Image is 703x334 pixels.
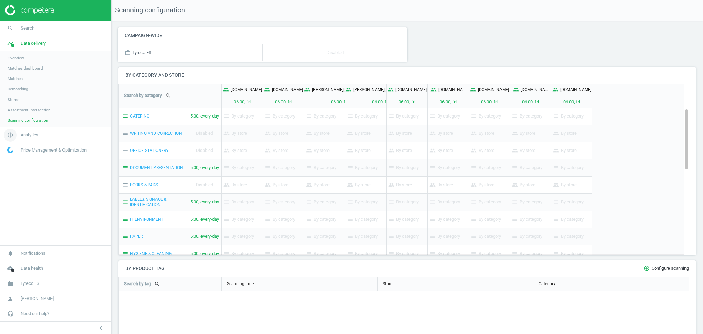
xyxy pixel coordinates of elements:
[306,177,330,193] p: By store
[118,260,172,277] h4: By product tag
[151,278,164,290] button: search
[553,165,561,171] i: menu
[265,125,288,142] p: By store
[231,87,262,93] p: [DOMAIN_NAME]
[633,260,696,277] button: add_circle_outlineConfigure scanning
[5,5,54,15] img: ajHJNr6hYgQAAAAASUVORK5CYII=
[223,194,254,211] p: By category
[265,108,295,125] p: By category
[347,108,378,125] p: By category
[512,228,542,245] p: By category
[264,87,270,93] i: people
[471,233,479,240] i: menu
[122,199,128,205] i: menu
[97,324,105,332] i: chevron_left
[265,159,295,176] p: By category
[222,96,263,108] p: 06:00, fri
[304,96,374,108] p: 06:00, fri
[512,177,535,193] p: By store
[347,147,355,154] i: people
[8,107,50,113] span: Assortment intersection
[119,194,187,211] div: LABELS, SIGNAGE & IDENTIFICATION
[21,311,49,317] span: Need our help?
[8,97,19,102] span: Stores
[306,130,314,136] i: people
[553,159,584,176] p: By category
[265,233,273,240] i: menu
[471,142,494,159] p: By store
[512,250,520,257] i: menu
[265,211,295,228] p: By category
[429,228,460,245] p: By category
[347,199,355,205] i: menu
[122,216,128,222] i: menu
[347,216,355,222] i: menu
[223,165,231,171] i: menu
[306,245,336,262] p: By category
[21,40,46,46] span: Data delivery
[388,159,419,176] p: By category
[428,96,469,108] p: 06:00, fri
[21,265,43,271] span: Data health
[265,250,273,257] i: menu
[4,247,17,260] i: notifications
[471,228,501,245] p: By category
[553,125,577,142] p: By store
[122,250,128,257] i: menu
[347,233,355,240] i: menu
[512,108,542,125] p: By category
[187,108,221,125] p: 5:00, every-day
[223,142,247,159] p: By store
[187,245,221,262] p: 5:00, every-day
[429,211,460,228] p: By category
[388,113,396,119] i: menu
[265,113,273,119] i: menu
[326,44,344,61] p: Disabled
[429,245,460,262] p: By category
[429,125,453,142] p: By store
[553,194,584,211] p: By category
[8,55,24,61] span: Overview
[510,96,551,108] p: 06:00, fri
[21,280,39,287] span: Lyreco ES
[553,177,577,193] p: By store
[118,44,263,61] div: Lyreco ES
[347,113,355,119] i: menu
[119,245,187,262] div: HYGIENE & CLEANING
[8,66,43,71] span: Matches dashboard
[553,245,584,262] p: By category
[223,108,254,125] p: By category
[388,216,396,222] i: menu
[429,177,453,193] p: By store
[471,177,494,193] p: By store
[552,87,558,93] i: people
[272,87,303,93] p: [DOMAIN_NAME]
[265,130,273,136] i: people
[306,250,314,257] i: menu
[471,113,479,119] i: menu
[388,245,419,262] p: By category
[119,277,221,291] div: Search by tag
[265,216,273,222] i: menu
[122,182,128,188] i: menu
[553,216,561,222] i: menu
[347,250,355,257] i: menu
[223,216,231,222] i: menu
[388,165,396,171] i: menu
[512,199,520,205] i: menu
[306,233,314,240] i: menu
[553,211,584,228] p: By category
[347,125,371,142] p: By store
[347,177,371,193] p: By store
[388,233,396,240] i: menu
[306,125,330,142] p: By store
[4,37,17,50] i: timeline
[347,245,378,262] p: By category
[222,277,259,291] div: Scanning time
[560,87,591,93] p: [DOMAIN_NAME]
[265,194,295,211] p: By category
[223,130,231,136] i: people
[187,211,221,228] p: 5:00, every-day
[118,27,407,44] h4: Campaign-wide
[306,194,336,211] p: By category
